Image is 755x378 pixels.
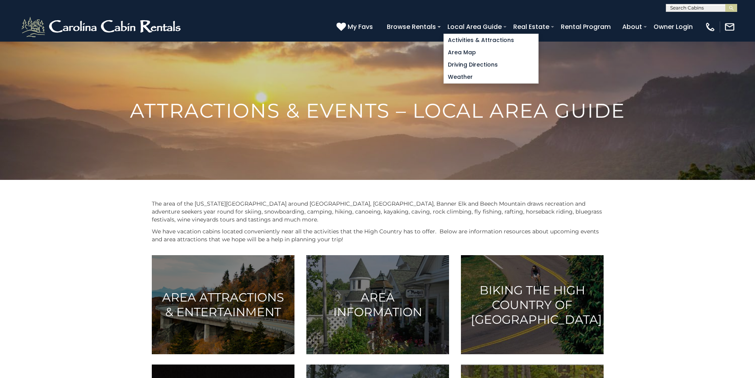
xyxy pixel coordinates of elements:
[306,255,449,354] a: Area Information
[724,21,735,32] img: mail-regular-white.png
[444,59,538,71] a: Driving Directions
[152,227,604,243] p: We have vacation cabins located conveniently near all the activities that the High Country has to...
[152,200,604,223] p: The area of the [US_STATE][GEOGRAPHIC_DATA] around [GEOGRAPHIC_DATA], [GEOGRAPHIC_DATA], Banner E...
[383,20,440,34] a: Browse Rentals
[618,20,646,34] a: About
[316,290,439,319] h3: Area Information
[162,290,285,319] h3: Area Attractions & Entertainment
[557,20,615,34] a: Rental Program
[705,21,716,32] img: phone-regular-white.png
[443,20,506,34] a: Local Area Guide
[461,255,604,354] a: Biking the High Country of [GEOGRAPHIC_DATA]
[650,20,697,34] a: Owner Login
[336,22,375,32] a: My Favs
[471,283,594,327] h3: Biking the High Country of [GEOGRAPHIC_DATA]
[152,255,294,354] a: Area Attractions & Entertainment
[348,22,373,32] span: My Favs
[444,46,538,59] a: Area Map
[444,71,538,83] a: Weather
[444,34,538,46] a: Activities & Attractions
[509,20,553,34] a: Real Estate
[20,15,184,39] img: White-1-2.png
